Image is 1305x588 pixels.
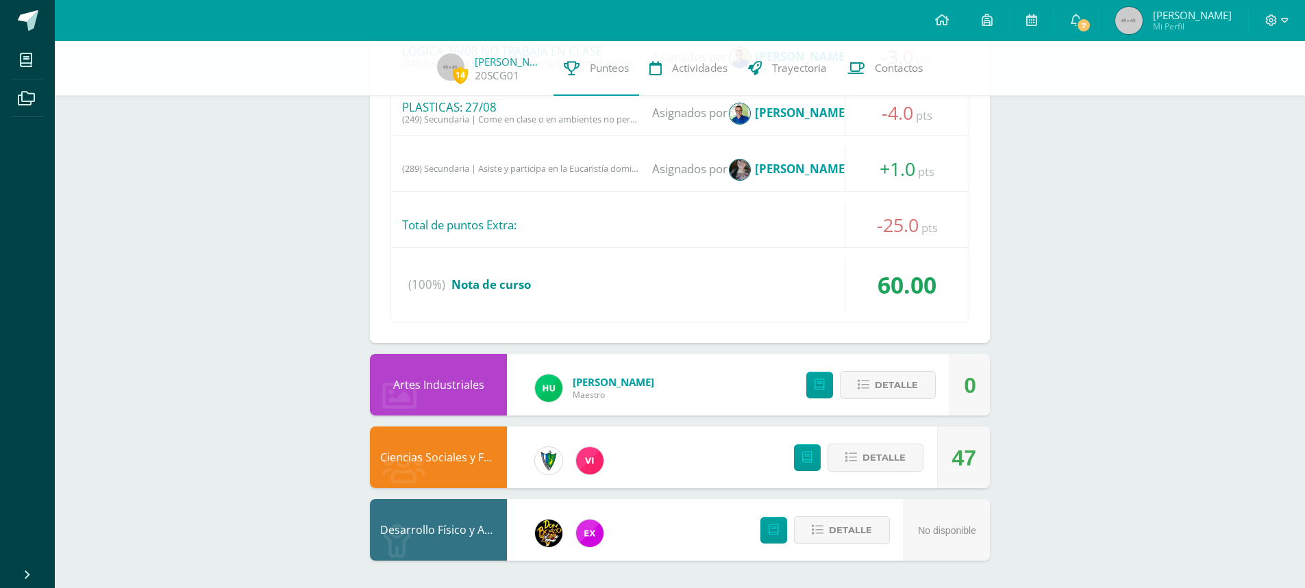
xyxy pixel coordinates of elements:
[755,161,849,177] strong: [PERSON_NAME]
[918,525,976,536] span: No disponible
[475,55,543,68] a: [PERSON_NAME]
[730,159,750,180] img: b5ba50f65ad5dabcfd4408fb91298ba6.png
[738,41,837,96] a: Trayectoria
[437,53,464,81] img: 45x45
[652,90,728,135] span: Asignados por
[1153,8,1232,22] span: [PERSON_NAME]
[964,355,976,416] div: 0
[453,66,468,84] span: 14
[576,447,604,474] img: bd6d0aa147d20350c4821b7c643124fa.png
[1115,7,1143,34] img: 45x45
[475,68,519,83] a: 20SCG01
[554,41,639,96] a: Punteos
[755,105,849,120] strong: [PERSON_NAME]
[391,203,969,247] div: Total de puntos Extra:
[875,61,923,75] span: Contactos
[837,41,933,96] a: Contactos
[535,447,562,474] img: 9f174a157161b4ddbe12118a61fed988.png
[829,517,872,543] span: Detalle
[535,374,562,402] img: fd23069c3bd5c8dde97a66a86ce78287.png
[573,375,654,389] span: [PERSON_NAME]
[1076,18,1091,33] span: 7
[772,61,827,75] span: Trayectoria
[840,371,936,399] button: Detalle
[576,520,604,547] img: ce84f7dabd80ed5f5aa83b4480291ac6.png
[916,107,932,123] span: pts
[877,212,919,238] span: -25.0
[535,520,562,547] img: 21dcd0747afb1b787494880446b9b401.png
[728,90,852,135] span: .
[402,114,642,125] div: (249) Secundaria | Come en clase o en ambientes no permitidos (-4.0pts)
[370,499,507,561] div: Desarrollo Físico y Artístico (Extracurricular)
[882,100,913,125] span: -4.0
[878,269,936,301] span: 60.00
[672,61,728,75] span: Actividades
[652,146,728,191] span: Asignados por
[794,516,890,544] button: Detalle
[880,156,915,181] span: +1.0
[730,103,750,124] img: a16637801c4a6befc1e140411cafe4ae.png
[402,164,642,174] div: (289) Secundaria | Asiste y participa en la Eucaristía dominical. (+3.0pts)
[639,41,738,96] a: Actividades
[451,277,531,292] span: Nota de curso
[828,444,923,472] button: Detalle
[875,372,918,398] span: Detalle
[370,426,507,488] div: Ciencias Sociales y Formación Ciudadana e Interculturalidad
[573,389,654,400] span: Maestro
[921,220,938,235] span: pts
[370,354,507,416] div: Artes Industriales
[728,146,852,191] span: .
[402,101,642,114] div: PLASTICAS: 27/08
[590,61,629,75] span: Punteos
[918,164,934,179] span: pts
[952,427,976,489] div: 47
[862,445,906,470] span: Detalle
[408,259,445,311] span: (100%)
[1153,21,1232,32] span: Mi Perfil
